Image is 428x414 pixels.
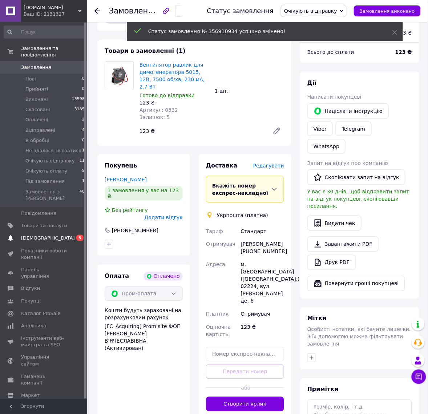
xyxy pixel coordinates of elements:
span: Аналітика [21,323,46,330]
span: Очікують оплату [25,168,67,174]
span: [DEMOGRAPHIC_DATA] [21,235,75,241]
div: м. [GEOGRAPHIC_DATA] ([GEOGRAPHIC_DATA].), 02224, вул. [PERSON_NAME] де, 6 [239,258,286,308]
div: 123 ₴ [397,29,412,36]
span: Виконані [25,96,48,103]
span: У вас є 30 днів, щоб відправити запит на відгук покупцеві, скопіювавши посилання. [307,189,409,209]
div: 1 замовлення у вас на 123 ₴ [105,186,183,201]
span: Тариф [206,228,223,234]
div: Статус замовлення № 356910934 успішно змінено! [148,28,374,35]
span: Запит на відгук про компанію [307,160,388,166]
span: Артикул: 0532 [140,107,178,113]
span: Панель управління [21,267,67,280]
a: [PERSON_NAME] [105,177,147,182]
img: Вентилятор равлик для димогенератора 5015, 12В, 7500 об/хв, 230 мА, 2.7 Вт [105,62,133,90]
span: 4 [82,127,85,134]
button: Чат з покупцем [412,370,426,384]
span: 1 [82,178,85,185]
span: Доставка [206,162,238,169]
span: Оплачені [25,117,48,123]
span: В обробці [25,137,49,144]
div: Оплачено [144,272,183,281]
span: 0 [82,137,85,144]
div: Отримувач [239,308,286,321]
span: Відправлені [25,127,55,134]
span: 0 [82,76,85,82]
a: Вентилятор равлик для димогенератора 5015, 12В, 7500 об/хв, 230 мА, 2.7 Вт [140,62,205,90]
div: Повернутися назад [94,7,100,15]
span: 11 [80,158,85,164]
button: Надіслати інструкцію [307,103,389,119]
span: Оціночна вартість [206,324,231,338]
a: Viber [307,122,333,136]
span: Особисті нотатки, які бачите лише ви. З їх допомогою можна фільтрувати замовлення [307,327,411,347]
span: Товари та послуги [21,222,67,229]
span: Замовлення та повідомлення [21,45,87,58]
span: Товари в замовленні (1) [105,47,186,54]
a: Завантажити PDF [307,237,379,252]
span: 2 [82,117,85,123]
span: Замовлення з [PERSON_NAME] [25,189,80,202]
span: Оплата [105,273,129,280]
b: 123 ₴ [395,49,412,55]
span: Редагувати [253,163,284,169]
div: Ваш ID: 2131327 [24,11,87,17]
span: Вкажіть номер експрес-накладної [212,183,268,196]
span: Каталог ProSale [21,311,60,317]
span: 3185 [74,106,85,113]
span: Примітки [307,386,339,393]
span: izmeritel.in.ua [24,4,78,11]
span: 0 [82,86,85,92]
span: Очікують відправку [284,8,337,14]
span: Отримувач [206,241,235,247]
button: Замовлення виконано [354,5,421,16]
span: Маркет [21,393,40,399]
a: WhatsApp [307,139,346,154]
input: Номер експрес-накладної [206,347,284,362]
span: або [241,385,249,392]
span: Інструменти веб-майстра та SEO [21,335,67,348]
span: Мітки [307,315,327,322]
button: Створити ярлик [206,397,284,411]
div: [FC_Acquiring] Prom site ФОП [PERSON_NAME] В'ЯЧЕСЛАВІВНА (Активирован) [105,323,183,352]
div: 123 ₴ [140,99,209,106]
button: Скопіювати запит на відгук [307,170,405,185]
span: 5 [82,168,85,174]
span: Не вдалося зв'язатися [25,147,81,154]
span: Написати покупцеві [307,94,362,100]
span: 18598 [72,96,85,103]
input: Пошук [4,25,85,39]
span: Готово до відправки [140,92,195,98]
span: Без рейтингу [112,207,148,213]
a: Telegram [336,122,371,136]
div: Статус замовлення [207,7,274,15]
a: Редагувати [270,124,284,138]
button: Повернути гроші покупцеві [307,276,405,291]
span: 40 [80,189,85,202]
span: Замовлення виконано [360,8,415,14]
span: Всього до сплати [307,49,354,55]
span: Замовлення [109,7,158,15]
span: Управління сайтом [21,354,67,367]
div: 1 шт. [212,86,287,96]
span: Платник [206,311,229,317]
span: Покупці [21,298,41,305]
span: Відгуки [21,285,40,292]
div: [PERSON_NAME] [PHONE_NUMBER] [239,238,286,258]
span: Під замовлення [25,178,65,185]
span: Залишок: 5 [140,114,170,120]
span: Скасовані [25,106,50,113]
span: 1 [82,147,85,154]
div: 123 ₴ [137,126,267,136]
div: Кошти будуть зараховані на розрахунковий рахунок [105,307,183,352]
span: Адреса [206,262,225,268]
span: Покупець [105,162,137,169]
div: Стандарт [239,225,286,238]
span: Нові [25,76,36,82]
div: 123 ₴ [239,321,286,341]
span: Гаманець компанії [21,374,67,387]
div: Укрпошта (платна) [215,212,270,219]
span: Показники роботи компанії [21,248,67,261]
span: Дії [307,79,316,86]
span: Повідомлення [21,210,56,217]
button: Видати чек [307,216,362,231]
